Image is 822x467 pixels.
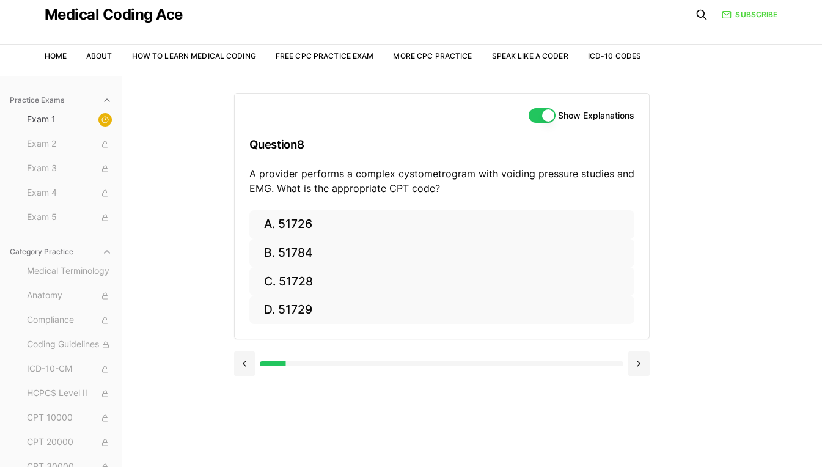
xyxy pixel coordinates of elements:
button: Exam 3 [22,159,117,178]
button: C. 51728 [249,267,634,296]
a: Subscribe [722,9,777,20]
button: Coding Guidelines [22,335,117,355]
button: A. 51726 [249,210,634,239]
button: Exam 4 [22,183,117,203]
button: CPT 10000 [22,408,117,428]
a: Free CPC Practice Exam [276,51,374,61]
a: About [86,51,112,61]
label: Show Explanations [558,111,634,120]
span: Compliance [27,314,112,327]
button: Medical Terminology [22,262,117,281]
span: Medical Terminology [27,265,112,278]
span: Exam 3 [27,162,112,175]
span: ICD-10-CM [27,362,112,376]
button: B. 51784 [249,239,634,268]
span: Exam 5 [27,211,112,224]
a: Medical Coding Ace [45,7,183,22]
span: CPT 10000 [27,411,112,425]
button: HCPCS Level II [22,384,117,403]
a: ICD-10 Codes [588,51,641,61]
span: Exam 4 [27,186,112,200]
button: Exam 2 [22,134,117,154]
button: Practice Exams [5,90,117,110]
h3: Question 8 [249,127,634,163]
a: Speak Like a Coder [492,51,568,61]
span: Anatomy [27,289,112,303]
span: Exam 1 [27,113,112,127]
a: How to Learn Medical Coding [132,51,256,61]
p: A provider performs a complex cystometrogram with voiding pressure studies and EMG. What is the a... [249,166,634,196]
a: Home [45,51,67,61]
button: Exam 5 [22,208,117,227]
button: Anatomy [22,286,117,306]
button: D. 51729 [249,296,634,325]
span: CPT 20000 [27,436,112,449]
a: More CPC Practice [393,51,472,61]
button: CPT 20000 [22,433,117,452]
button: Exam 1 [22,110,117,130]
span: HCPCS Level II [27,387,112,400]
span: Exam 2 [27,138,112,151]
button: ICD-10-CM [22,359,117,379]
button: Category Practice [5,242,117,262]
button: Compliance [22,311,117,330]
span: Coding Guidelines [27,338,112,351]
